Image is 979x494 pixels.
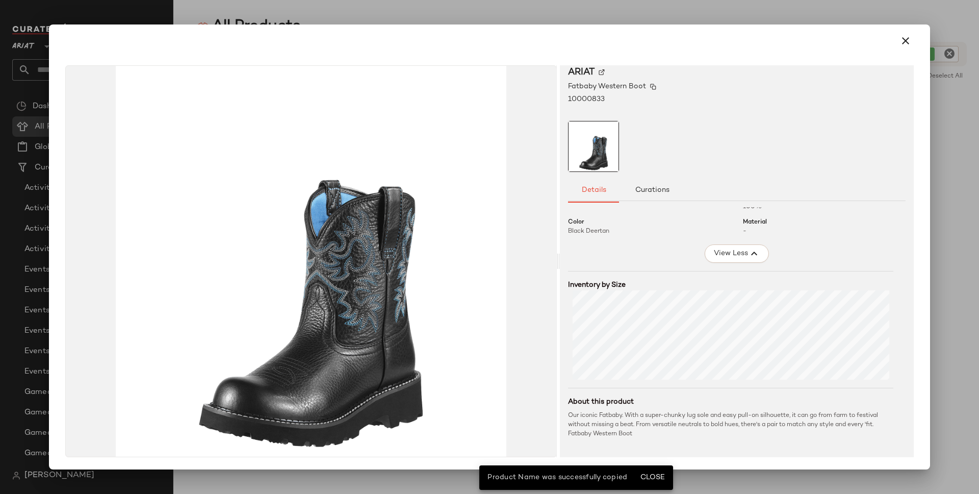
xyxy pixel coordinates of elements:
span: Fatbaby Western Boot [568,81,646,92]
img: svg%3e [599,69,605,76]
img: svg%3e [650,84,656,90]
span: Color [568,218,584,227]
span: View Less [713,248,748,260]
span: Product Name was successfully copied [487,474,627,481]
div: Inventory by Size [568,280,893,290]
span: Curations [635,186,669,194]
div: Our iconic Fatbaby. With a super-chunky lug sole and easy pull-on silhouette, it can go from farm... [568,411,893,439]
span: 10000833 [568,94,605,105]
button: View Less [705,244,769,263]
button: Close [635,468,668,487]
span: Close [639,474,664,482]
span: Ariat [568,65,595,79]
span: 100% [743,204,762,210]
img: 10000833_3-4_front.jpg [66,66,556,457]
span: Material [743,218,767,227]
span: Black Deertan [568,228,609,235]
span: - [568,204,572,210]
div: About this product [568,397,893,407]
img: 10000833_3-4_front.jpg [569,121,619,171]
span: - [743,228,746,235]
span: Details [581,186,606,194]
